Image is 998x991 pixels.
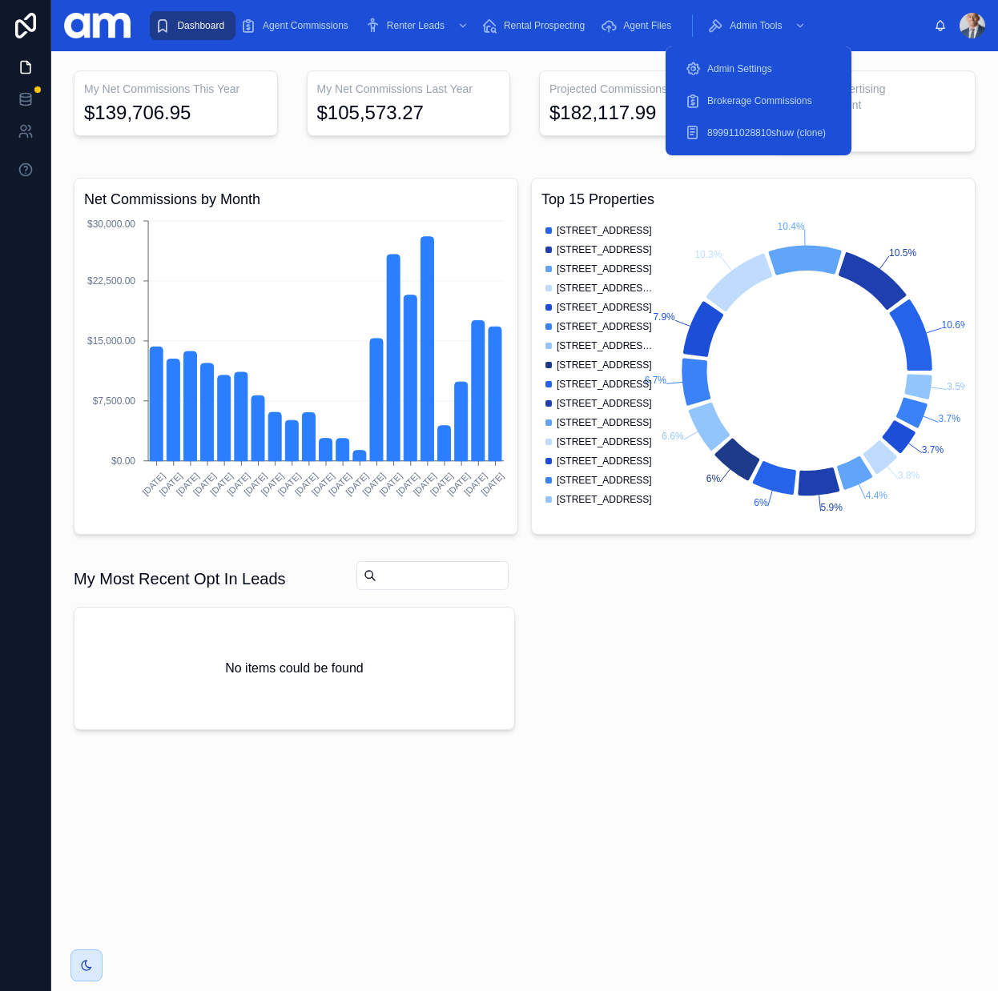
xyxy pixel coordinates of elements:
tspan: $7,500.00 [93,395,136,407]
span: Admin Tools [730,19,782,32]
span: [STREET_ADDRESS] [557,224,652,237]
span: [STREET_ADDRESS] [557,493,652,506]
text: [DATE] [360,471,387,497]
span: [STREET_ADDRESS] [557,359,652,371]
a: Agent Files [596,11,682,40]
span: [STREET_ADDRESS] [557,397,652,410]
tspan: 6% [706,473,721,484]
text: [DATE] [377,471,404,497]
img: App logo [64,13,131,38]
span: Agent Files [623,19,671,32]
h1: My Most Recent Opt In Leads [74,568,286,590]
tspan: $22,500.00 [87,275,135,287]
text: [DATE] [344,471,370,497]
tspan: 3.7% [939,413,961,424]
span: Dashboard [177,19,224,32]
tspan: 10.4% [778,221,805,232]
tspan: 6% [754,497,768,508]
div: $105,573.27 [317,100,424,126]
span: Renter Leads [387,19,445,32]
span: [STREET_ADDRESS] [557,455,652,467]
text: [DATE] [140,471,167,497]
text: [DATE] [445,471,472,497]
tspan: 5.9% [821,502,843,513]
tspan: 10.3% [694,249,722,260]
a: Admin Settings [675,54,842,83]
a: Admin Tools [702,11,814,40]
div: $139,706.95 [84,100,191,126]
tspan: 7.9% [653,311,675,323]
tspan: 3.7% [922,444,944,455]
span: [STREET_ADDRESS] [557,243,652,256]
text: [DATE] [208,471,235,497]
span: Admin Settings [707,62,772,75]
span: 899911028810shuw (clone) [707,126,826,139]
tspan: 6.7% [645,375,667,386]
span: [STREET_ADDRESS][PERSON_NAME] [557,339,653,352]
a: Rental Prospecting [477,11,596,40]
div: chart [84,217,508,524]
span: [STREET_ADDRESS] [557,320,652,333]
a: Brokerage Commissions [675,86,842,115]
text: [DATE] [191,471,218,497]
a: Agent Commissions [235,11,360,40]
text: [DATE] [429,471,455,497]
h3: Projected Commissions [549,81,733,97]
tspan: 6.6% [662,431,684,442]
text: [DATE] [327,471,353,497]
text: [DATE] [479,471,505,497]
tspan: $15,000.00 [87,335,135,347]
a: Renter Leads [360,11,477,40]
div: chart [541,217,965,524]
text: [DATE] [259,471,285,497]
span: [STREET_ADDRESS] [557,378,652,391]
text: [DATE] [175,471,201,497]
text: [DATE] [242,471,268,497]
tspan: 3.5% [947,381,969,392]
div: $182,117.99 [549,100,656,126]
tspan: $0.00 [111,455,135,467]
h3: My Net Commissions Last Year [317,81,501,97]
span: [STREET_ADDRESS] [557,474,652,487]
span: Brokerage Commissions [707,94,812,107]
h3: Top 15 Properties [541,188,965,211]
h3: Net Commissions by Month [84,188,508,211]
tspan: 4.4% [866,490,888,501]
span: [STREET_ADDRESS][PERSON_NAME] [557,282,653,295]
span: [STREET_ADDRESS] [557,301,652,314]
h3: My Net Commissions This Year [84,81,268,97]
text: [DATE] [310,471,336,497]
text: [DATE] [394,471,421,497]
text: [DATE] [412,471,438,497]
div: scrollable content [143,8,934,43]
tspan: 10.5% [889,247,916,259]
text: [DATE] [462,471,489,497]
tspan: $30,000.00 [87,219,135,230]
tspan: 3.8% [898,470,920,481]
text: [DATE] [225,471,252,497]
a: 899911028810shuw (clone) [675,118,842,147]
a: Dashboard [150,11,235,40]
h3: Available Advertising Remibursement [783,81,966,113]
text: [DATE] [293,471,320,497]
span: [STREET_ADDRESS] [557,416,652,429]
h2: No items could be found [225,659,364,678]
span: Rental Prospecting [504,19,585,32]
span: [STREET_ADDRESS] [557,263,652,275]
text: [DATE] [158,471,184,497]
tspan: 10.6% [942,319,969,331]
span: Agent Commissions [263,19,348,32]
text: [DATE] [276,471,302,497]
span: [STREET_ADDRESS] [557,435,652,448]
